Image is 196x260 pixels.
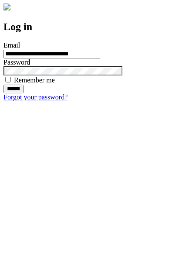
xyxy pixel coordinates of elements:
h2: Log in [3,21,193,33]
img: logo-4e3dc11c47720685a147b03b5a06dd966a58ff35d612b21f08c02c0306f2b779.png [3,3,10,10]
label: Email [3,41,20,49]
label: Password [3,58,30,66]
label: Remember me [14,76,55,84]
a: Forgot your password? [3,93,68,101]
